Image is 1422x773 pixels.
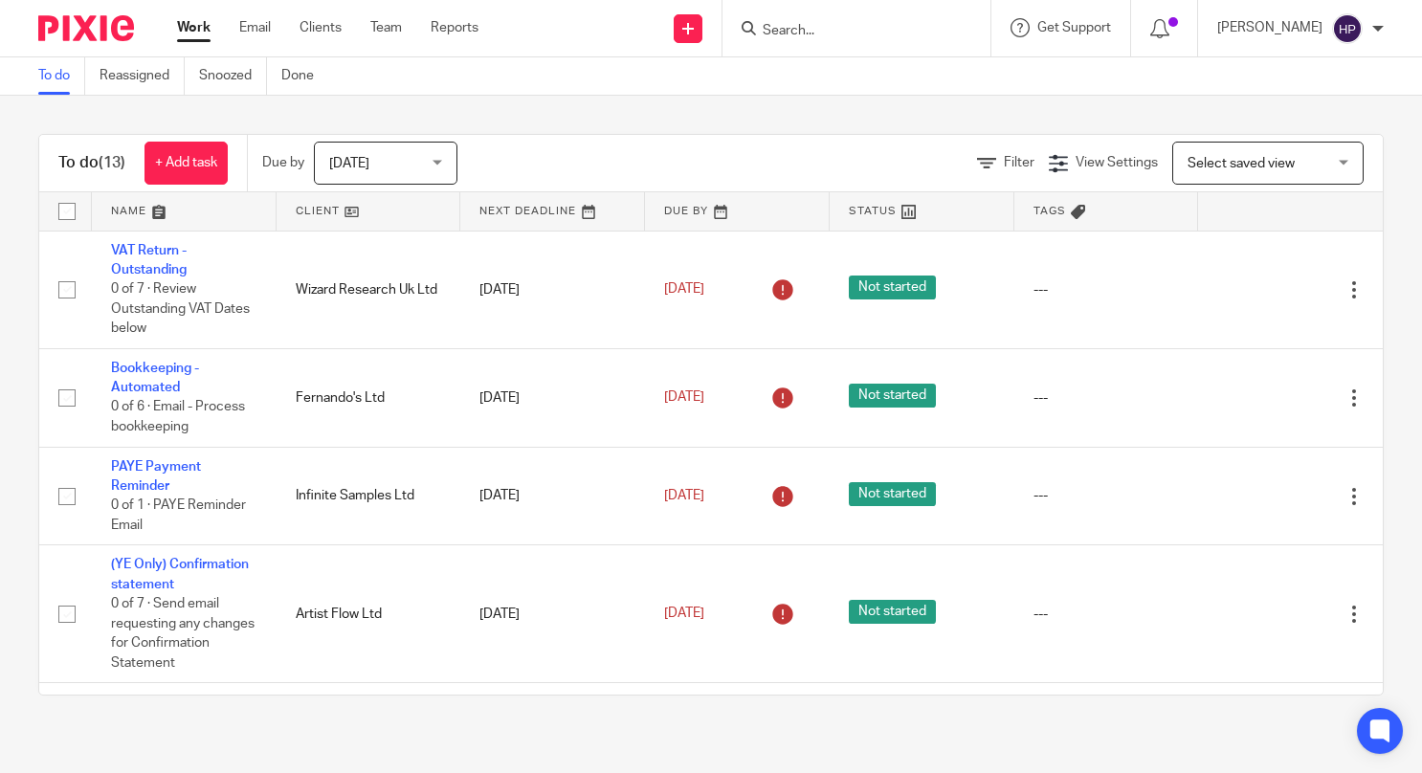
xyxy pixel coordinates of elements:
td: Fernando's Ltd [277,348,461,447]
a: Work [177,18,211,37]
td: Wizard Research Uk Ltd [277,231,461,348]
a: Reports [431,18,478,37]
a: Done [281,57,328,95]
span: [DATE] [329,157,369,170]
span: Not started [849,482,936,506]
span: Get Support [1037,21,1111,34]
td: [DATE] [460,683,645,762]
td: [DATE] [460,348,645,447]
td: [DATE] [460,231,645,348]
img: Pixie [38,15,134,41]
a: Clients [300,18,342,37]
p: Due by [262,153,304,172]
img: svg%3E [1332,13,1363,44]
span: Tags [1033,206,1066,216]
h1: To do [58,153,125,173]
span: 0 of 6 · Email - Process bookkeeping [111,401,245,434]
a: To do [38,57,85,95]
span: Filter [1004,156,1034,169]
a: Reassigned [100,57,185,95]
td: [DATE] [460,447,645,545]
a: PAYE Payment Reminder [111,460,201,493]
td: Melmcveigh Ltd [277,683,461,762]
span: Not started [849,384,936,408]
p: [PERSON_NAME] [1217,18,1322,37]
span: [DATE] [664,489,704,502]
a: Email [239,18,271,37]
span: (13) [99,155,125,170]
div: --- [1033,486,1180,505]
span: Select saved view [1188,157,1295,170]
span: [DATE] [664,391,704,405]
td: [DATE] [460,545,645,683]
span: View Settings [1076,156,1158,169]
span: Not started [849,276,936,299]
td: Artist Flow Ltd [277,545,461,683]
span: [DATE] [664,282,704,296]
div: --- [1033,605,1180,624]
span: 0 of 1 · PAYE Reminder Email [111,499,246,533]
a: + Add task [144,142,228,185]
span: 0 of 7 · Review Outstanding VAT Dates below [111,282,250,335]
a: (YE Only) Confirmation statement [111,558,249,590]
a: Bookkeeping - Automated [111,362,199,394]
a: Snoozed [199,57,267,95]
input: Search [761,23,933,40]
div: --- [1033,388,1180,408]
div: --- [1033,280,1180,299]
span: 0 of 7 · Send email requesting any changes for Confirmation Statement [111,597,255,670]
a: VAT Return - Outstanding [111,244,187,276]
span: Not started [849,600,936,624]
span: [DATE] [664,607,704,621]
a: Team [370,18,402,37]
td: Infinite Samples Ltd [277,447,461,545]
